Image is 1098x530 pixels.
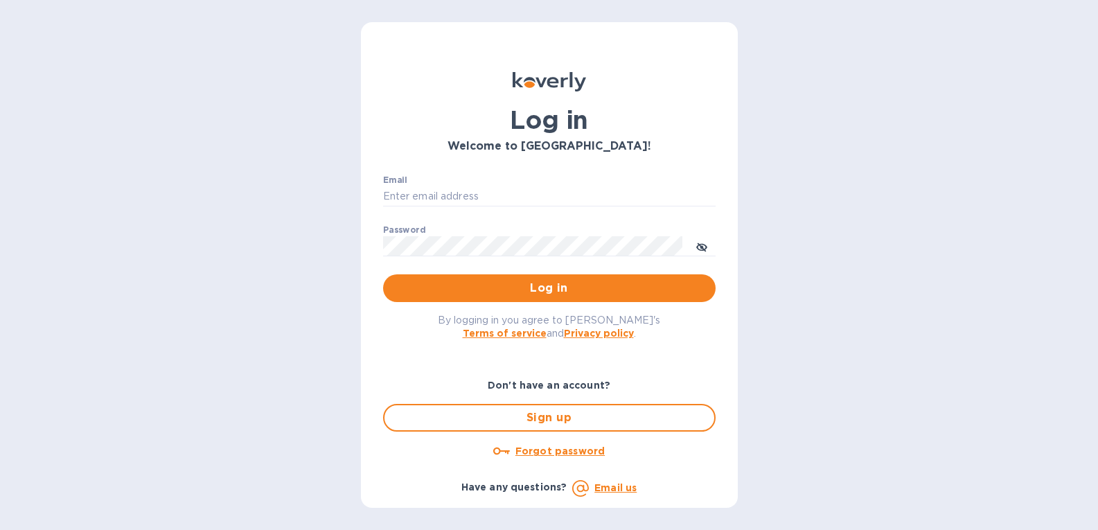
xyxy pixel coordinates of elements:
[438,315,660,339] span: By logging in you agree to [PERSON_NAME]'s and .
[461,482,567,493] b: Have any questions?
[383,404,716,432] button: Sign up
[515,445,605,457] u: Forgot password
[513,72,586,91] img: Koverly
[383,176,407,184] label: Email
[383,105,716,134] h1: Log in
[396,409,703,426] span: Sign up
[383,140,716,153] h3: Welcome to [GEOGRAPHIC_DATA]!
[488,380,610,391] b: Don't have an account?
[394,280,705,297] span: Log in
[383,274,716,302] button: Log in
[463,328,547,339] a: Terms of service
[564,328,634,339] a: Privacy policy
[688,232,716,260] button: toggle password visibility
[383,226,425,234] label: Password
[383,186,716,207] input: Enter email address
[594,482,637,493] a: Email us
